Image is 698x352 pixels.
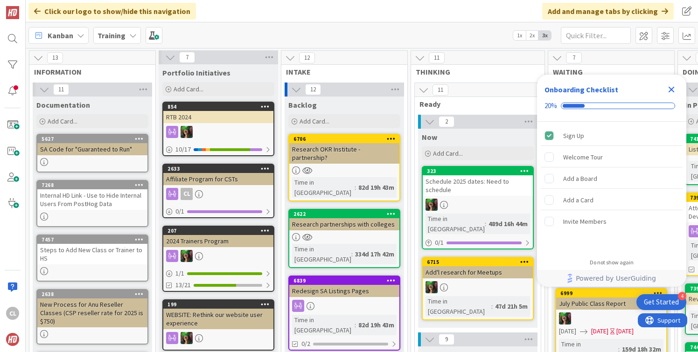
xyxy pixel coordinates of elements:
div: SL [556,312,666,324]
div: [DATE] [616,326,634,336]
a: 5627SA Code for "Guaranteed to Run" [36,134,148,173]
div: Time in [GEOGRAPHIC_DATA] [292,244,351,264]
div: SL [163,250,273,262]
span: Support [20,1,42,13]
a: 7268Internal HD Link - Use to Hide Internal Users From PostHog Data [36,180,148,227]
div: SL [163,126,273,138]
div: 6999July Public Class Report [556,289,666,310]
div: 7268 [42,182,147,188]
div: Sign Up is complete. [541,125,683,146]
div: 1/1 [163,268,273,279]
div: 5627 [42,136,147,142]
span: THINKING [416,67,533,76]
div: Time in [GEOGRAPHIC_DATA] [426,214,485,234]
div: 6715 [427,259,533,265]
div: Time in [GEOGRAPHIC_DATA] [426,296,491,317]
img: SL [181,332,193,344]
img: avatar [6,333,19,346]
div: Add'l research for Meetups [423,266,533,278]
div: RTB 2024 [163,111,273,123]
div: 323 [423,167,533,175]
div: SA Code for "Guaranteed to Run" [37,143,147,155]
div: 6706Research OKR Institute - partnership? [289,135,399,164]
div: July Public Class Report [556,297,666,310]
a: 323Schedule 2025 dates: Need to scheduleSLTime in [GEOGRAPHIC_DATA]:489d 16h 44m0/1 [422,166,534,249]
a: 199WEBSITE: Rethink our website user experienceSL [162,299,274,351]
div: 2638 [42,291,147,297]
div: 7268Internal HD Link - Use to Hide Internal Users From PostHog Data [37,181,147,210]
div: 7457 [37,235,147,244]
span: 1 / 1 [175,269,184,278]
span: : [355,320,356,330]
div: SL [163,332,273,344]
span: 2 [439,116,454,127]
div: Time in [GEOGRAPHIC_DATA] [292,315,355,335]
span: 7 [566,52,582,63]
div: 2633 [168,166,273,172]
div: 6715Add'l research for Meetups [423,258,533,278]
div: Time in [GEOGRAPHIC_DATA] [292,177,355,198]
div: WEBSITE: Rethink our website user experience [163,309,273,329]
span: [DATE] [591,326,608,336]
span: Documentation [36,100,90,110]
img: Visit kanbanzone.com [6,6,19,19]
div: 2638New Process for Anu Reseller Classes (CSP reseller rate for 2025 is $750) [37,290,147,327]
div: 489d 16h 44m [486,219,530,229]
div: Invite Members [563,216,607,227]
span: [DATE] [559,326,576,336]
div: 323 [427,168,533,174]
div: 6999 [556,289,666,297]
span: 7 [179,52,195,63]
a: 854RTB 2024SL10/17 [162,102,274,156]
a: 2638New Process for Anu Reseller Classes (CSP reseller rate for 2025 is $750) [36,289,148,345]
a: 2633Affiliate Program for CSTsCL0/1 [162,164,274,218]
div: Onboarding Checklist [544,84,618,95]
span: 0/2 [301,339,310,349]
div: Click our logo to show/hide this navigation [28,3,196,20]
div: 5627SA Code for "Guaranteed to Run" [37,135,147,155]
a: 6839Redesign SA Listings PagesTime in [GEOGRAPHIC_DATA]:82d 19h 43m0/2 [288,276,400,351]
span: Portfolio Initiatives [162,68,230,77]
div: 2622 [293,211,399,217]
div: Invite Members is incomplete. [541,211,683,232]
div: 2024 Trainers Program [163,235,273,247]
div: 7457Steps to Add New Class or Trainer to HS [37,235,147,264]
div: Internal HD Link - Use to Hide Internal Users From PostHog Data [37,189,147,210]
div: 199 [163,300,273,309]
div: 6839 [289,276,399,285]
div: Add a Card [563,194,593,206]
span: Add Card... [174,85,203,93]
div: Add a Board is incomplete. [541,168,683,189]
div: CL [163,188,273,200]
span: WAITING [553,67,663,76]
div: 2622Research partnerships with colleges [289,210,399,230]
span: : [355,182,356,193]
div: Welcome Tour [563,152,603,163]
div: 6706 [293,136,399,142]
div: 6715 [423,258,533,266]
div: 7268 [37,181,147,189]
div: Checklist items [537,122,686,253]
div: Add and manage tabs by clicking [542,3,674,20]
div: Welcome Tour is incomplete. [541,147,683,167]
div: Research OKR Institute - partnership? [289,143,399,164]
div: Sign Up [563,130,584,141]
span: 2x [526,31,538,40]
div: 7457 [42,236,147,243]
div: 207 [168,228,273,234]
img: SL [559,312,571,324]
div: Redesign SA Listings Pages [289,285,399,297]
img: SL [426,199,438,211]
div: 6999 [560,290,666,297]
span: 11 [433,84,448,96]
div: 20% [544,102,557,110]
img: SL [426,281,438,293]
div: Steps to Add New Class or Trainer to HS [37,244,147,264]
div: 47d 21h 5m [493,301,530,311]
div: Add a Card is incomplete. [541,190,683,210]
span: : [491,301,493,311]
span: 12 [305,84,321,95]
div: 5627 [37,135,147,143]
div: SL [423,281,533,293]
div: 6839 [293,277,399,284]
